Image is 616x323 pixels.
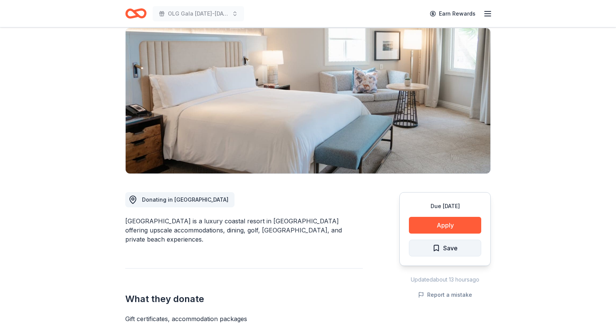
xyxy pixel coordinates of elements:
[443,243,458,253] span: Save
[125,293,363,305] h2: What they donate
[418,290,472,299] button: Report a mistake
[409,240,481,256] button: Save
[142,196,228,203] span: Donating in [GEOGRAPHIC_DATA]
[409,217,481,234] button: Apply
[125,216,363,244] div: [GEOGRAPHIC_DATA] is a luxury coastal resort in [GEOGRAPHIC_DATA] offering upscale accommodations...
[126,28,490,173] img: Image for Waldorf Astoria Monarch Beach Resort & Club
[168,9,229,18] span: OLG Gala [DATE]-[DATE] School Year
[425,7,480,21] a: Earn Rewards
[399,275,491,284] div: Updated about 13 hours ago
[153,6,244,21] button: OLG Gala [DATE]-[DATE] School Year
[409,202,481,211] div: Due [DATE]
[125,5,147,22] a: Home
